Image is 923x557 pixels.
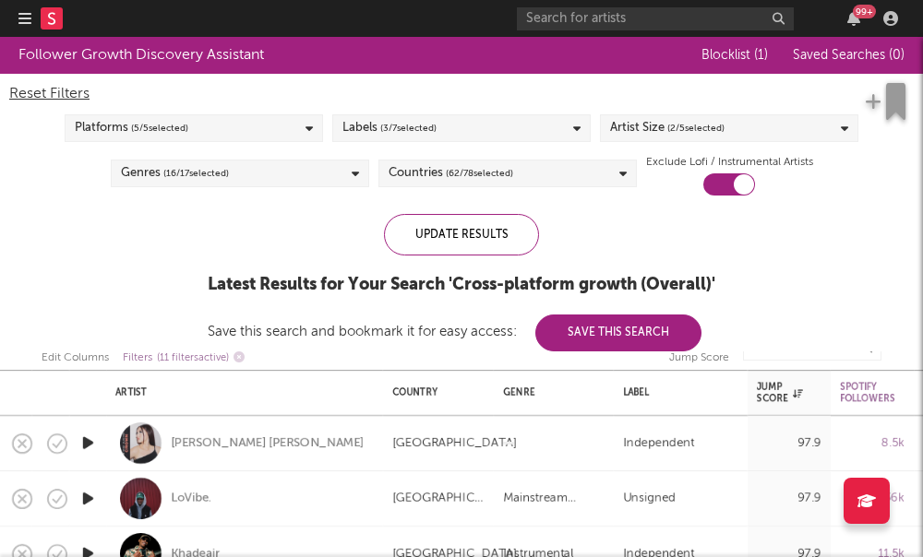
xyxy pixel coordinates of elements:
div: Save this search and bookmark it for easy access: [208,325,701,338]
span: ( 11 filters active) [157,353,229,363]
div: Jump Score [757,382,803,404]
div: Genre [503,387,595,398]
div: Edit Columns [42,347,109,369]
div: Label [623,387,729,398]
div: Jump Score [669,347,729,369]
input: Search for artists [517,7,794,30]
div: [GEOGRAPHIC_DATA] [392,433,517,455]
label: Exclude Lofi / Instrumental Artists [646,151,813,173]
div: Unsigned [623,488,676,510]
div: Country [392,387,475,398]
div: 97.9 [757,488,821,510]
button: Save This Search [535,314,701,351]
div: Latest Results for Your Search ' Cross-platform growth (Overall) ' [208,274,715,296]
a: [PERSON_NAME] [PERSON_NAME] [171,435,364,452]
a: LoVibe. [171,491,211,507]
span: ( 2 / 5 selected) [667,117,725,139]
span: ( 16 / 17 selected) [163,162,229,184]
div: Spotify Followers [840,382,895,404]
div: Independent [623,433,694,455]
div: Platforms [75,117,188,139]
div: Update Results [384,214,539,255]
div: 97.9 [757,433,821,455]
div: Artist Size [610,117,725,139]
div: Follower Growth Discovery Assistant [18,44,264,66]
span: ( 5 / 5 selected) [131,117,188,139]
div: 99 + [853,5,876,18]
div: Labels [342,117,437,139]
span: Saved Searches [793,49,905,62]
span: ( 1 ) [754,49,768,62]
div: Genres [121,162,229,184]
div: Reset Filters [9,83,914,105]
div: Filters [123,347,245,370]
button: 99+ [847,11,860,26]
div: [GEOGRAPHIC_DATA] [392,488,485,510]
div: Mainstream Electronic [503,488,605,510]
span: ( 0 ) [889,49,905,62]
div: 8.5k [840,433,905,455]
span: Blocklist [701,49,768,62]
span: ( 62 / 78 selected) [446,162,513,184]
span: ( 3 / 7 selected) [380,117,437,139]
div: 9.36k [840,488,905,510]
button: Saved Searches (0) [787,48,905,63]
div: Countries [389,162,513,184]
div: Artist [115,387,365,398]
